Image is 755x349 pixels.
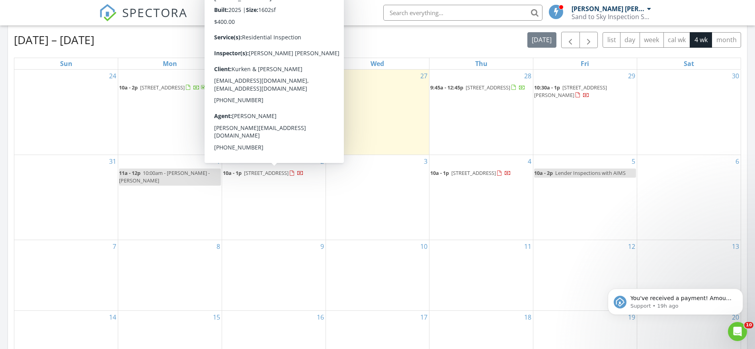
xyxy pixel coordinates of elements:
td: Go to August 25, 2025 [118,70,222,155]
a: Go to September 11, 2025 [523,240,533,253]
span: 10a - 1p [430,169,449,176]
td: Go to September 1, 2025 [118,155,222,240]
span: SPECTORA [122,4,187,21]
button: cal wk [663,32,691,48]
a: 9:45a - 12:45p [STREET_ADDRESS] [430,84,525,91]
span: [STREET_ADDRESS] [244,169,289,176]
button: [DATE] [527,32,556,48]
a: Go to September 6, 2025 [734,155,741,168]
a: Go to September 5, 2025 [630,155,637,168]
a: Go to September 15, 2025 [211,311,222,324]
span: 11a - 12p [119,169,140,176]
input: Search everything... [383,5,542,21]
span: 10 [744,322,753,328]
a: Friday [579,58,591,69]
td: Go to September 4, 2025 [429,155,533,240]
td: Go to August 27, 2025 [326,70,429,155]
div: [PERSON_NAME] [PERSON_NAME] [572,5,645,13]
a: Go to August 31, 2025 [107,155,118,168]
a: 9:45a - 12:45p [STREET_ADDRESS] [430,83,532,93]
span: [STREET_ADDRESS] [466,84,510,91]
td: Go to September 13, 2025 [637,240,741,310]
a: Go to August 28, 2025 [523,70,533,82]
button: Previous [561,32,580,48]
td: Go to September 5, 2025 [533,155,637,240]
a: Go to August 27, 2025 [419,70,429,82]
a: Go to September 10, 2025 [419,240,429,253]
a: Go to September 16, 2025 [315,311,326,324]
a: Go to September 2, 2025 [319,155,326,168]
td: Go to August 30, 2025 [637,70,741,155]
a: Go to August 25, 2025 [211,70,222,82]
a: Thursday [474,58,489,69]
a: Go to August 24, 2025 [107,70,118,82]
iframe: Intercom live chat [728,322,747,341]
a: Tuesday [266,58,281,69]
span: [STREET_ADDRESS] [244,84,289,91]
button: Next [579,32,598,48]
a: Go to September 1, 2025 [215,155,222,168]
span: [STREET_ADDRESS][PERSON_NAME] [534,84,607,99]
td: Go to September 2, 2025 [222,155,326,240]
a: Go to September 4, 2025 [526,155,533,168]
img: The Best Home Inspection Software - Spectora [99,4,117,21]
td: Go to August 26, 2025 [222,70,326,155]
td: Go to August 31, 2025 [14,155,118,240]
a: Go to September 18, 2025 [523,311,533,324]
a: 10a - 1p [STREET_ADDRESS] [223,83,325,93]
span: 10a - 2p [534,169,553,176]
a: 10a - 1p [STREET_ADDRESS] [430,169,532,178]
a: Monday [161,58,179,69]
a: 10a - 2p [STREET_ADDRESS] [119,83,221,93]
a: 10a - 1p [STREET_ADDRESS] [223,169,325,178]
a: Go to September 7, 2025 [111,240,118,253]
a: 10:30a - 1p [STREET_ADDRESS][PERSON_NAME] [534,84,607,99]
span: [STREET_ADDRESS] [140,84,185,91]
a: 10a - 1p [STREET_ADDRESS] [430,169,511,176]
a: Saturday [682,58,696,69]
span: 10a - 1p [223,169,242,176]
td: Go to August 29, 2025 [533,70,637,155]
a: 10a - 1p [STREET_ADDRESS] [223,84,311,91]
a: Go to September 3, 2025 [422,155,429,168]
a: Go to September 12, 2025 [626,240,637,253]
td: Go to September 6, 2025 [637,155,741,240]
a: Go to September 13, 2025 [730,240,741,253]
a: 10a - 1p [STREET_ADDRESS] [223,169,304,176]
button: day [620,32,640,48]
button: list [603,32,620,48]
td: Go to September 11, 2025 [429,240,533,310]
a: Go to September 8, 2025 [215,240,222,253]
a: 10:30a - 1p [STREET_ADDRESS][PERSON_NAME] [534,83,636,100]
td: Go to September 12, 2025 [533,240,637,310]
span: 10a - 1p [223,84,242,91]
a: Go to August 26, 2025 [315,70,326,82]
a: Wednesday [369,58,386,69]
a: Go to August 29, 2025 [626,70,637,82]
button: 4 wk [690,32,712,48]
span: 10a - 2p [119,84,138,91]
h2: [DATE] – [DATE] [14,32,94,48]
td: Go to September 8, 2025 [118,240,222,310]
td: Go to September 7, 2025 [14,240,118,310]
a: 10a - 2p [STREET_ADDRESS] [119,84,207,91]
td: Go to August 28, 2025 [429,70,533,155]
a: Go to September 17, 2025 [419,311,429,324]
button: week [640,32,664,48]
span: 10:30a - 1p [534,84,560,91]
div: Sand to Sky Inspection Services, LLC [572,13,651,21]
iframe: Intercom notifications message [596,272,755,328]
td: Go to September 9, 2025 [222,240,326,310]
a: SPECTORA [99,11,187,27]
a: Go to September 9, 2025 [319,240,326,253]
span: 9:45a - 12:45p [430,84,463,91]
span: 10:00am - [PERSON_NAME] - [PERSON_NAME] [119,169,210,184]
td: Go to September 10, 2025 [326,240,429,310]
td: Go to August 24, 2025 [14,70,118,155]
a: Go to September 14, 2025 [107,311,118,324]
span: Lender Inspections with AIMS [555,169,626,176]
button: month [712,32,741,48]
